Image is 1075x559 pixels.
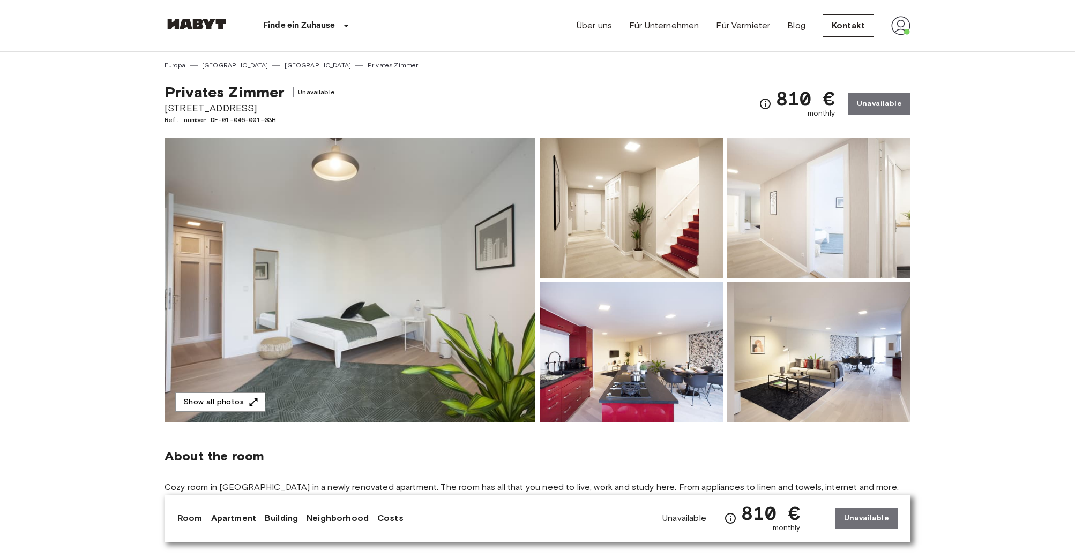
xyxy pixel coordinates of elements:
a: Für Unternehmen [629,19,699,32]
a: Apartment [211,512,256,525]
a: Blog [787,19,805,32]
span: Privates Zimmer [165,83,285,101]
button: Show all photos [175,392,265,412]
a: [GEOGRAPHIC_DATA] [202,61,268,70]
a: Building [265,512,298,525]
svg: Check cost overview for full price breakdown. Please note that discounts apply to new joiners onl... [724,512,737,525]
img: Picture of unit DE-01-046-001-03H [727,138,910,278]
a: Neighborhood [307,512,369,525]
img: Picture of unit DE-01-046-001-03H [727,282,910,422]
img: Picture of unit DE-01-046-001-03H [540,282,723,422]
a: Room [177,512,203,525]
span: monthly [773,523,801,533]
span: Unavailable [293,87,339,97]
span: Unavailable [662,512,706,524]
span: 810 € [741,503,801,523]
a: Kontakt [823,14,874,37]
span: 810 € [776,89,835,108]
a: [GEOGRAPHIC_DATA] [285,61,351,70]
span: [STREET_ADDRESS] [165,101,339,115]
img: avatar [891,16,910,35]
a: Für Vermieter [716,19,770,32]
span: About the room [165,448,910,464]
a: Über uns [577,19,612,32]
img: Picture of unit DE-01-046-001-03H [540,138,723,278]
p: Finde ein Zuhause [263,19,335,32]
span: Ref. number DE-01-046-001-03H [165,115,339,125]
span: Cozy room in [GEOGRAPHIC_DATA] in a newly renovated apartment. The room has all that you need to ... [165,481,910,493]
img: Habyt [165,19,229,29]
a: Privates Zimmer [368,61,418,70]
svg: Check cost overview for full price breakdown. Please note that discounts apply to new joiners onl... [759,97,772,110]
span: monthly [808,108,835,119]
a: Costs [377,512,404,525]
a: Europa [165,61,185,70]
img: Marketing picture of unit DE-01-046-001-03H [165,138,535,422]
